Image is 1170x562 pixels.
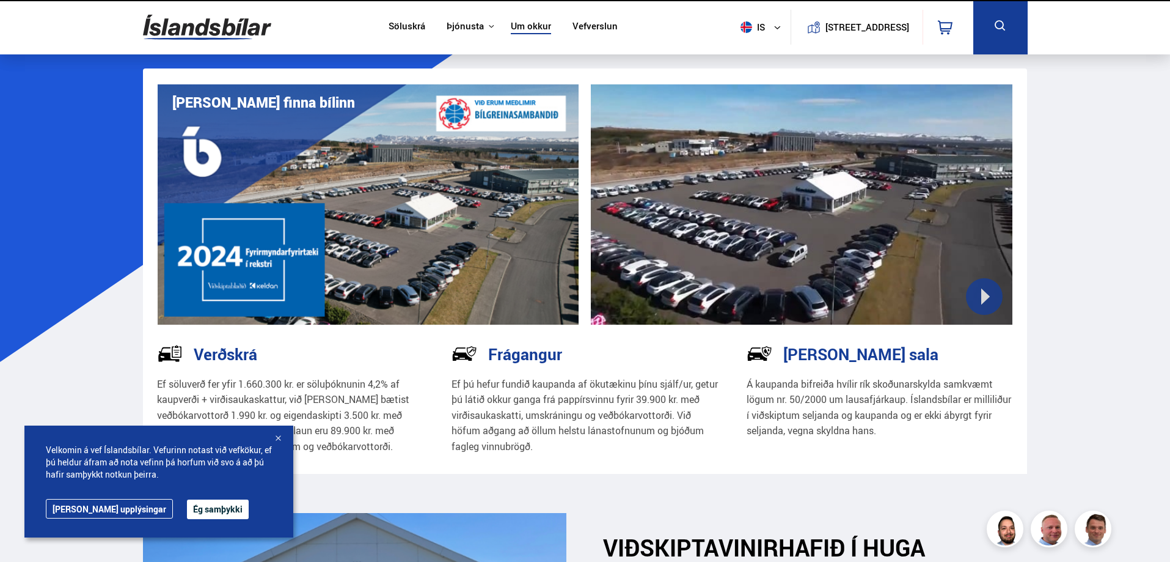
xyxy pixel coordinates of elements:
img: tr5P-W3DuiFaO7aO.svg [157,341,183,366]
a: [PERSON_NAME] upplýsingar [46,499,173,519]
button: Þjónusta [447,21,484,32]
img: G0Ugv5HjCgRt.svg [143,7,271,47]
button: is [736,9,791,45]
button: [STREET_ADDRESS] [830,22,905,32]
h2: HAFIÐ Í HUGA [603,534,1027,561]
p: Ef þú hefur fundið kaupanda af ökutækinu þínu sjálf/ur, getur þú látið okkur ganga frá pappírsvin... [452,377,718,455]
h3: Verðskrá [194,345,257,363]
img: nhp88E3Fdnt1Opn2.png [989,512,1025,549]
span: Velkomin á vef Íslandsbílar. Vefurinn notast við vefkökur, ef þú heldur áfram að nota vefinn þá h... [46,444,272,481]
img: svg+xml;base64,PHN2ZyB4bWxucz0iaHR0cDovL3d3dy53My5vcmcvMjAwMC9zdmciIHdpZHRoPSI1MTIiIGhlaWdodD0iNT... [740,21,752,33]
img: NP-R9RrMhXQFCiaa.svg [452,341,477,366]
img: siFngHWaQ9KaOqBr.png [1033,512,1069,549]
span: is [736,21,766,33]
img: FbJEzSuNWCJXmdc-.webp [1077,512,1113,549]
h3: [PERSON_NAME] sala [783,345,938,363]
p: Á kaupanda bifreiða hvílir rík skoðunarskylda samkvæmt lögum nr. 50/2000 um lausafjárkaup. Ísland... [747,377,1014,439]
h1: [PERSON_NAME] finna bílinn [172,94,355,111]
a: Um okkur [511,21,551,34]
button: Ég samþykki [187,500,249,519]
p: Ef söluverð fer yfir 1.660.300 kr. er söluþóknunin 4,2% af kaupverði + virðisaukaskattur, við [PE... [157,377,424,455]
a: [STREET_ADDRESS] [797,10,916,45]
h3: Frágangur [488,345,562,363]
a: Söluskrá [389,21,425,34]
a: Vefverslun [572,21,618,34]
img: eKx6w-_Home_640_.png [158,84,579,325]
img: -Svtn6bYgwAsiwNX.svg [747,341,772,366]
